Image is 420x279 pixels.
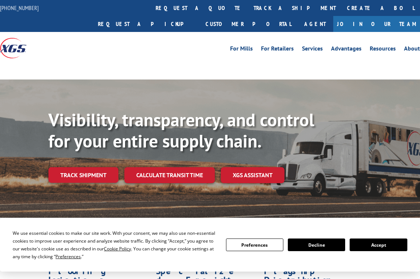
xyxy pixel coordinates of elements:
a: Request a pickup [92,16,200,32]
a: Resources [370,46,396,54]
button: Decline [288,239,345,251]
span: Preferences [55,253,81,260]
a: Advantages [331,46,362,54]
button: Accept [350,239,407,251]
span: Cookie Policy [104,246,131,252]
a: Agent [297,16,333,32]
a: Join Our Team [333,16,420,32]
div: We use essential cookies to make our site work. With your consent, we may also use non-essential ... [13,229,217,260]
a: For Retailers [261,46,294,54]
b: Visibility, transparency, and control for your entire supply chain. [48,108,314,153]
a: Calculate transit time [124,167,215,183]
a: For Mills [230,46,253,54]
a: Services [302,46,323,54]
a: Track shipment [48,167,118,183]
a: XGS ASSISTANT [221,167,284,183]
a: Customer Portal [200,16,297,32]
button: Preferences [226,239,283,251]
a: About [404,46,420,54]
